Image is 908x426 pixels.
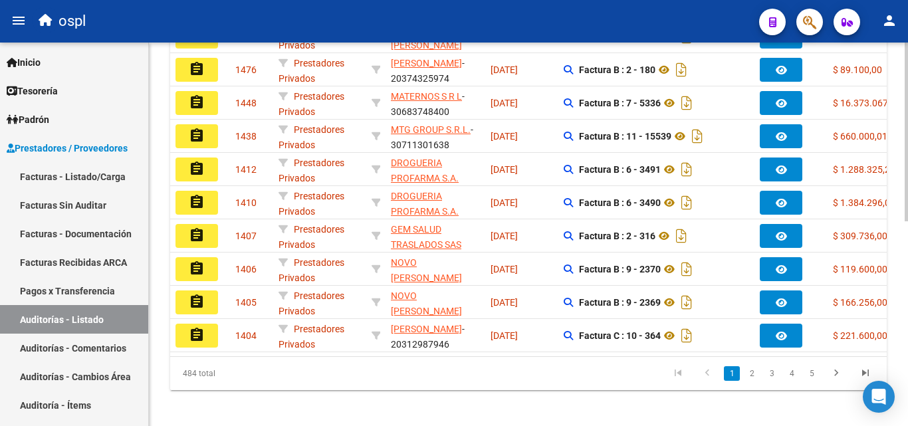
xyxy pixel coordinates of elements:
span: [DATE] [491,297,518,308]
div: 484 total [170,357,311,390]
span: [DATE] [491,164,518,175]
a: go to first page [665,366,691,381]
span: Prestadores Privados [279,124,344,150]
span: $ 119.600,00 [833,264,887,274]
i: Descargar documento [678,92,695,114]
a: 5 [804,366,820,381]
div: Open Intercom Messenger [863,381,895,413]
mat-icon: assignment [189,194,205,210]
mat-icon: assignment [189,294,205,310]
mat-icon: assignment [189,94,205,110]
a: 3 [764,366,780,381]
span: 1407 [235,231,257,241]
span: 1412 [235,164,257,175]
mat-icon: assignment [189,327,205,343]
strong: Factura B : 11 - 15539 [579,131,671,142]
span: Tesorería [7,84,58,98]
strong: Factura B : 2 - 316 [579,231,655,241]
mat-icon: assignment [189,261,205,276]
li: page 3 [762,362,782,385]
a: 1 [724,366,740,381]
span: [PERSON_NAME] [391,58,462,68]
span: Prestadores Privados [279,58,344,84]
span: ospl [58,7,86,36]
div: - 20312987946 [391,322,480,350]
i: Descargar documento [678,325,695,346]
span: MATERNOS S R L [391,91,462,102]
strong: Factura B : 7 - 5336 [579,98,661,108]
span: NOVO [PERSON_NAME] [391,290,462,316]
span: [DATE] [491,64,518,75]
span: $ 89.100,00 [833,64,882,75]
div: - 30683748400 [391,89,480,117]
strong: Factura B : 9 - 2370 [579,264,661,274]
span: 1448 [235,98,257,108]
a: 2 [744,366,760,381]
span: Prestadores Privados [279,257,344,283]
span: Prestadores Privados [279,91,344,117]
i: Descargar documento [689,126,706,147]
span: $ 221.600,00 [833,330,887,341]
span: DROGUERIA PROFARMA S.A. [391,158,459,183]
strong: Factura C : 10 - 364 [579,330,661,341]
mat-icon: assignment [189,227,205,243]
span: $ 166.256,00 [833,297,887,308]
strong: Factura B : 6 - 3491 [579,164,661,175]
span: Prestadores Privados [279,290,344,316]
span: [DATE] [491,98,518,108]
div: - 30716675501 [391,222,480,250]
i: Descargar documento [673,225,690,247]
mat-icon: assignment [189,161,205,177]
span: Prestadores / Proveedores [7,141,128,156]
span: [DATE] [491,197,518,208]
a: go to next page [824,366,849,381]
span: Prestadores Privados [279,224,344,250]
div: - 30715888420 [391,189,480,217]
div: - 20374325974 [391,56,480,84]
a: 4 [784,366,800,381]
a: go to last page [853,366,878,381]
mat-icon: assignment [189,61,205,77]
i: Descargar documento [678,192,695,213]
strong: Factura B : 2 - 180 [579,64,655,75]
span: [DATE] [491,264,518,274]
i: Descargar documento [678,259,695,280]
mat-icon: assignment [189,128,205,144]
span: MTG GROUP S.R.L. [391,124,471,135]
i: Descargar documento [678,159,695,180]
span: NOVO [PERSON_NAME] [391,257,462,283]
span: [DATE] [491,231,518,241]
mat-icon: menu [11,13,27,29]
strong: Factura B : 6 - 3490 [579,197,661,208]
div: - 30711301638 [391,122,480,150]
span: Prestadores Privados [279,191,344,217]
span: $ 1.384.296,05 [833,197,895,208]
span: 1405 [235,297,257,308]
div: - 30715888420 [391,156,480,183]
span: 1476 [235,64,257,75]
li: page 4 [782,362,802,385]
span: $ 16.373.067,38 [833,98,901,108]
span: Prestadores Privados [279,158,344,183]
div: - 23126115709 [391,288,480,316]
li: page 5 [802,362,822,385]
strong: Factura B : 9 - 2369 [579,297,661,308]
li: page 2 [742,362,762,385]
span: 1404 [235,330,257,341]
i: Descargar documento [673,59,690,80]
span: Padrón [7,112,49,127]
span: 1438 [235,131,257,142]
span: Inicio [7,55,41,70]
div: - 23126115709 [391,255,480,283]
span: 1410 [235,197,257,208]
span: [PERSON_NAME] [391,324,462,334]
span: DROGUERIA PROFARMA S.A. [391,191,459,217]
span: [DATE] [491,131,518,142]
span: Prestadores Privados [279,324,344,350]
span: $ 660.000,01 [833,131,887,142]
span: [DATE] [491,330,518,341]
a: go to previous page [695,366,720,381]
span: $ 1.288.325,20 [833,164,895,175]
i: Descargar documento [678,292,695,313]
span: GEM SALUD TRASLADOS SAS [391,224,461,250]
